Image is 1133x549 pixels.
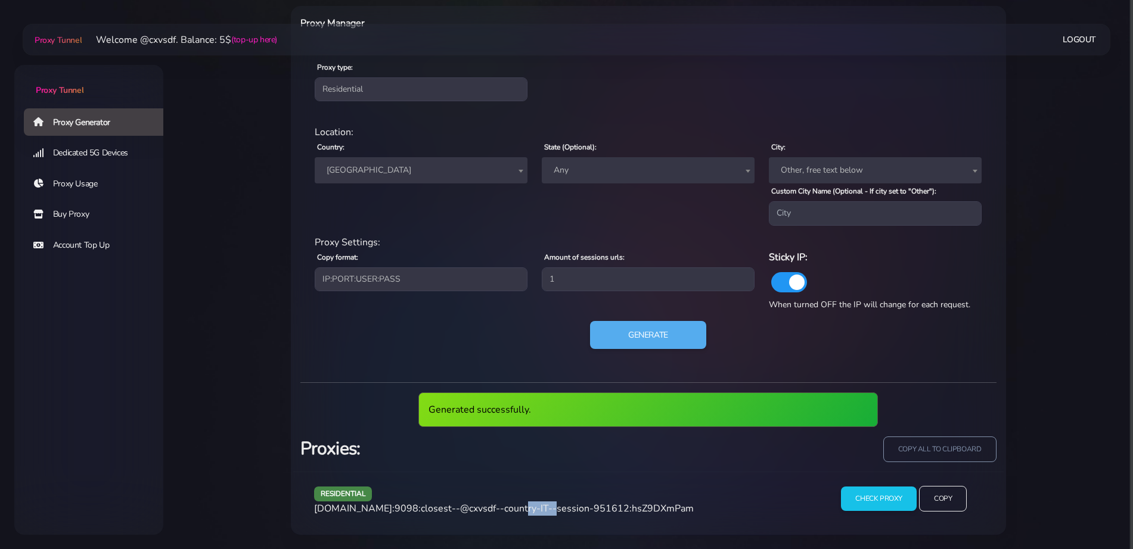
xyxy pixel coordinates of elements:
a: Account Top Up [24,232,173,259]
span: [DOMAIN_NAME]:9098:closest--@cxvsdf--country-IT--session-951612:hsZ9DXmPam [314,502,694,515]
li: Welcome @cxvsdf. Balance: 5$ [82,33,277,47]
label: Country: [317,142,344,152]
label: City: [771,142,786,152]
span: Other, free text below [776,162,974,179]
span: Other, free text below [769,157,982,183]
span: Proxy Tunnel [35,35,82,46]
label: Custom City Name (Optional - If city set to "Other"): [771,186,936,196]
a: Proxy Tunnel [14,65,163,96]
iframe: Webchat Widget [1075,491,1118,534]
a: (top-up here) [231,33,277,46]
h6: Proxy Manager [300,15,700,31]
label: Amount of sessions urls: [544,252,625,263]
span: residential [314,486,373,501]
span: Proxy Tunnel [36,85,83,96]
input: City [769,201,982,225]
a: Proxy Generator [24,108,173,136]
h3: Proxies: [300,436,641,461]
input: Check Proxy [841,486,917,511]
span: When turned OFF the IP will change for each request. [769,299,970,310]
h6: Sticky IP: [769,249,982,265]
input: copy all to clipboard [883,436,997,462]
div: Generated successfully. [418,392,878,427]
span: Italy [322,162,520,179]
a: Buy Proxy [24,201,173,228]
span: Italy [315,157,527,183]
label: State (Optional): [544,142,597,152]
label: Copy format: [317,252,358,263]
button: Generate [590,321,706,350]
input: Copy [919,486,967,511]
label: Proxy type: [317,62,353,73]
a: Logout [1063,29,1096,51]
span: Any [549,162,747,179]
div: Proxy Settings: [308,235,989,249]
a: Proxy Tunnel [32,30,82,49]
a: Proxy Usage [24,170,173,198]
span: Any [542,157,755,183]
a: Dedicated 5G Devices [24,139,173,167]
div: Location: [308,125,989,139]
